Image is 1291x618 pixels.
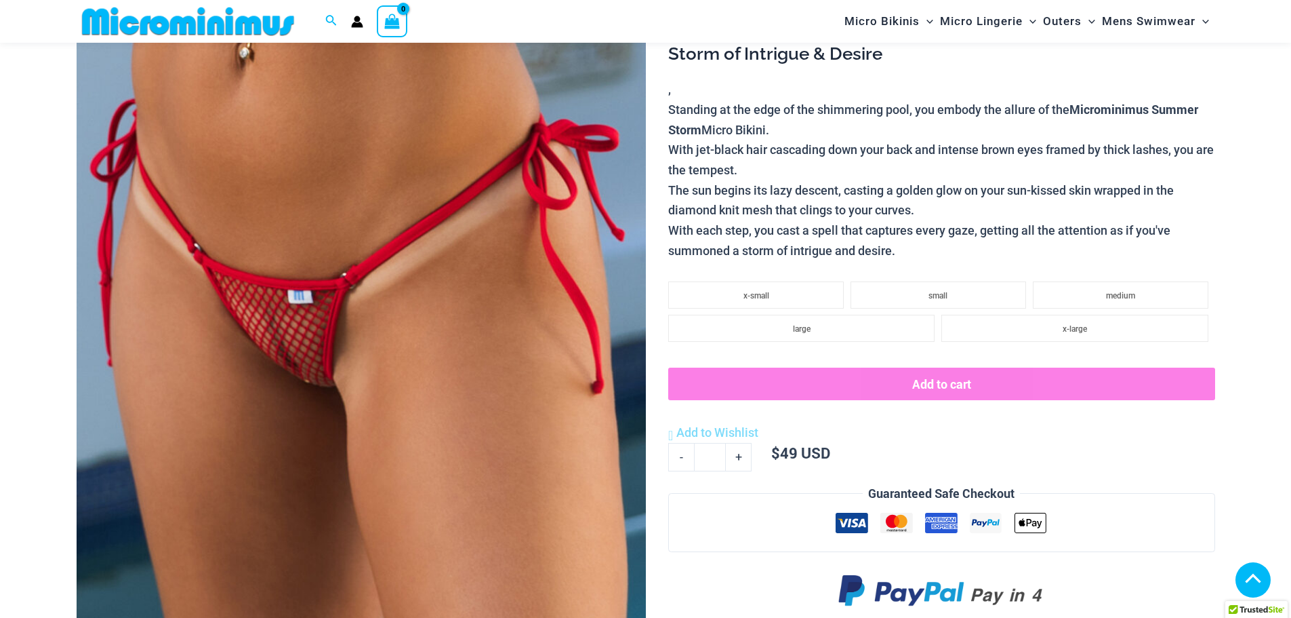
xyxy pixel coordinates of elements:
[668,423,758,443] a: Add to Wishlist
[793,324,811,334] span: large
[325,13,337,30] a: Search icon link
[1043,4,1082,39] span: Outers
[1102,4,1195,39] span: Mens Swimwear
[941,315,1208,342] li: x-large
[839,2,1215,41] nav: Site Navigation
[351,16,363,28] a: Account icon link
[668,100,1214,261] p: Standing at the edge of the shimmering pool, you embody the allure of the Micro Bikini. With jet-...
[920,4,933,39] span: Menu Toggle
[668,443,694,471] a: -
[1099,4,1212,39] a: Mens SwimwearMenu ToggleMenu Toggle
[1082,4,1095,39] span: Menu Toggle
[1063,324,1087,334] span: x-large
[940,4,1023,39] span: Micro Lingerie
[841,4,937,39] a: Micro BikinisMenu ToggleMenu Toggle
[668,101,1198,138] b: Microminimus Summer Storm
[668,368,1214,400] button: Add to cart
[771,443,830,463] bdi: 49 USD
[928,291,947,301] span: small
[726,443,752,471] a: +
[1033,282,1208,309] li: medium
[676,425,758,440] span: Add to Wishlist
[668,315,935,342] li: large
[668,43,1214,66] h3: Storm of Intrigue & Desire
[377,5,408,37] a: View Shopping Cart, empty
[668,282,844,309] li: x-small
[668,43,1214,260] div: ,
[694,443,726,471] input: Product quantity
[743,291,769,301] span: x-small
[863,484,1020,504] legend: Guaranteed Safe Checkout
[937,4,1040,39] a: Micro LingerieMenu ToggleMenu Toggle
[1023,4,1036,39] span: Menu Toggle
[1106,291,1135,301] span: medium
[844,4,920,39] span: Micro Bikinis
[851,282,1026,309] li: small
[771,443,780,463] span: $
[1040,4,1099,39] a: OutersMenu ToggleMenu Toggle
[77,6,300,37] img: MM SHOP LOGO FLAT
[1195,4,1209,39] span: Menu Toggle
